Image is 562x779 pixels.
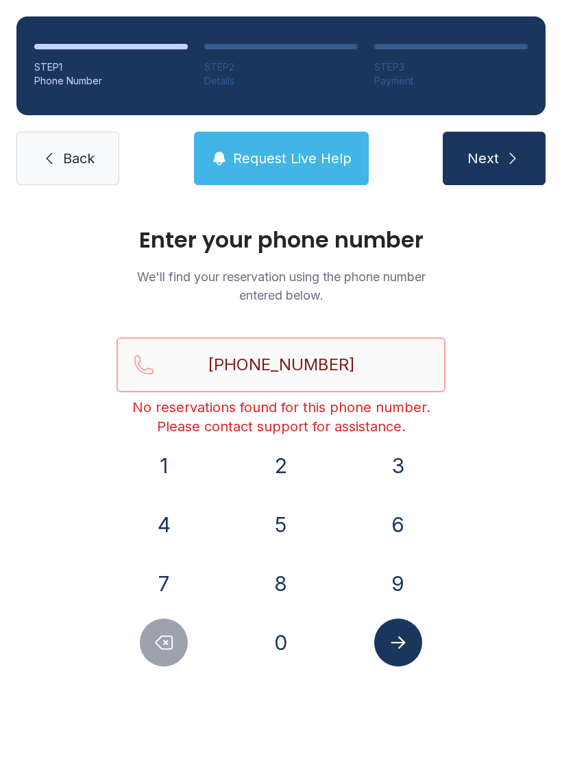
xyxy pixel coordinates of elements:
span: Back [63,149,95,168]
h1: Enter your phone number [117,229,445,251]
button: Submit lookup form [374,619,422,667]
button: 4 [140,501,188,549]
div: Details [204,74,358,88]
button: 0 [257,619,305,667]
button: 5 [257,501,305,549]
span: Next [467,149,499,168]
button: 9 [374,560,422,608]
div: STEP 3 [374,60,528,74]
span: Request Live Help [233,149,352,168]
button: 3 [374,442,422,490]
div: STEP 2 [204,60,358,74]
button: Delete number [140,619,188,667]
div: STEP 1 [34,60,188,74]
div: Payment [374,74,528,88]
button: 7 [140,560,188,608]
p: We'll find your reservation using the phone number entered below. [117,267,445,304]
button: 8 [257,560,305,608]
div: No reservations found for this phone number. Please contact support for assistance. [117,398,445,436]
input: Reservation phone number [117,337,445,392]
div: Phone Number [34,74,188,88]
button: 6 [374,501,422,549]
button: 1 [140,442,188,490]
button: 2 [257,442,305,490]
